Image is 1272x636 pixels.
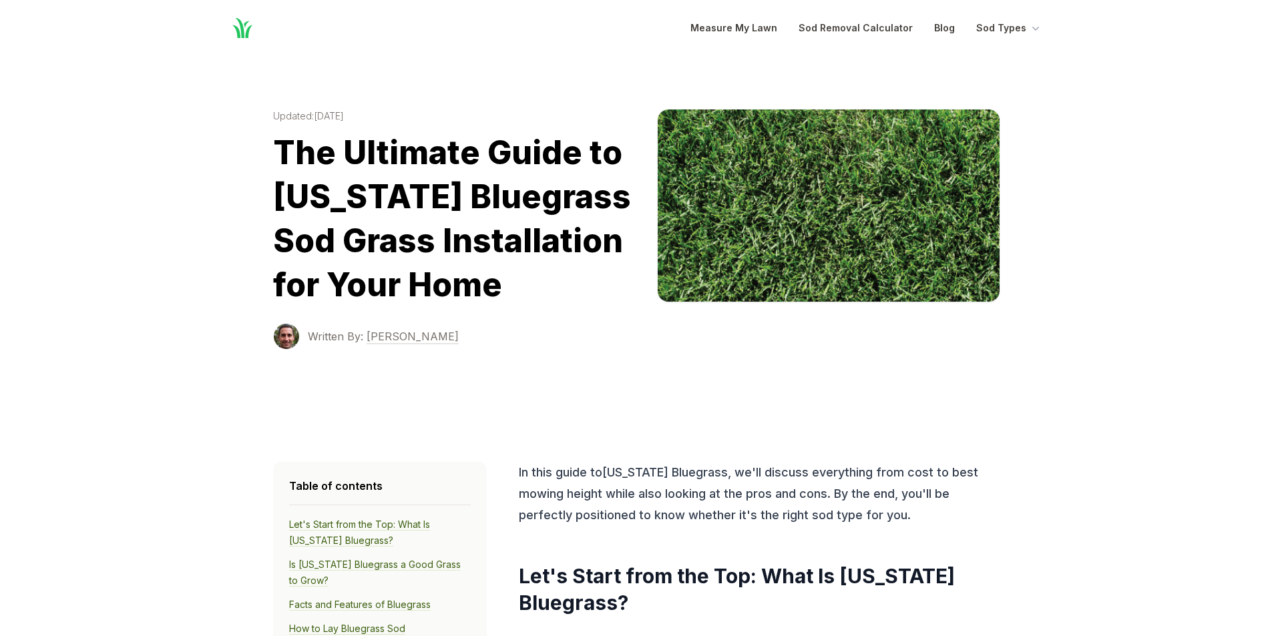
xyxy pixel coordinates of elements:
[799,20,913,36] a: Sod Removal Calculator
[934,20,955,36] a: Blog
[289,599,431,611] a: Facts and Features of Bluegrass
[519,462,996,526] p: In this guide to [US_STATE] Bluegrass , we'll discuss everything from cost to best mowing height ...
[519,563,996,617] h2: Let's Start from the Top: What Is [US_STATE] Bluegrass?
[367,330,459,344] span: [PERSON_NAME]
[289,559,461,587] a: Is [US_STATE] Bluegrass a Good Grass to Grow?
[273,131,636,307] h1: The Ultimate Guide to [US_STATE] Bluegrass Sod Grass Installation for Your Home
[976,20,1042,36] button: Sod Types
[273,109,636,123] time: Updated: [DATE]
[658,109,1000,302] img: kentucky-bluegrass image
[289,623,405,635] a: How to Lay Bluegrass Sod
[308,328,459,344] a: Written By: [PERSON_NAME]
[273,323,300,350] img: Terrance Sowell photo
[289,478,471,494] h4: Table of contents
[690,20,777,36] a: Measure My Lawn
[289,519,430,547] a: Let's Start from the Top: What Is [US_STATE] Bluegrass?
